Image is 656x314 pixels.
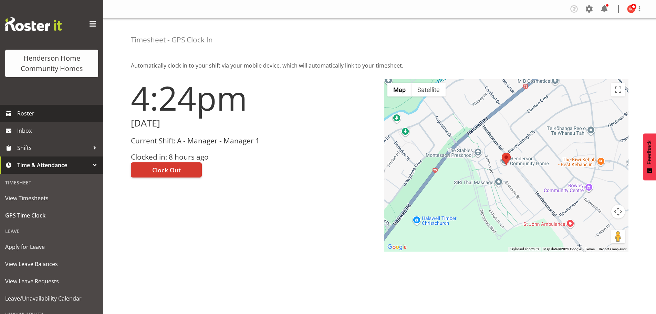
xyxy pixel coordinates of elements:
[12,53,91,74] div: Henderson Home Community Homes
[131,153,376,161] h3: Clocked in: 8 hours ago
[5,276,98,286] span: View Leave Requests
[599,247,626,251] a: Report a map error
[17,160,90,170] span: Time & Attendance
[611,83,625,97] button: Toggle fullscreen view
[2,224,102,238] div: Leave
[2,175,102,190] div: Timesheet
[131,61,628,70] p: Automatically clock-in to your shift via your mobile device, which will automatically link to you...
[585,247,595,251] a: Terms (opens in new tab)
[131,36,213,44] h4: Timesheet - GPS Clock In
[17,108,100,119] span: Roster
[131,79,376,117] h1: 4:24pm
[627,5,635,13] img: kirsty-crossley8517.jpg
[386,243,408,252] a: Open this area in Google Maps (opens a new window)
[5,210,98,221] span: GPS Time Clock
[17,125,100,136] span: Inbox
[5,259,98,269] span: View Leave Balances
[646,140,653,164] span: Feedback
[387,83,412,97] button: Show street map
[5,17,62,31] img: Rosterit website logo
[5,293,98,304] span: Leave/Unavailability Calendar
[17,143,90,153] span: Shifts
[131,162,202,178] button: Clock Out
[2,290,102,307] a: Leave/Unavailability Calendar
[2,190,102,207] a: View Timesheets
[611,230,625,243] button: Drag Pegman onto the map to open Street View
[2,238,102,255] a: Apply for Leave
[152,165,181,174] span: Clock Out
[412,83,446,97] button: Show satellite imagery
[5,242,98,252] span: Apply for Leave
[510,247,539,252] button: Keyboard shortcuts
[5,193,98,203] span: View Timesheets
[2,273,102,290] a: View Leave Requests
[2,207,102,224] a: GPS Time Clock
[131,118,376,129] h2: [DATE]
[131,137,376,145] h3: Current Shift: A - Manager - Manager 1
[611,205,625,219] button: Map camera controls
[543,247,581,251] span: Map data ©2025 Google
[2,255,102,273] a: View Leave Balances
[386,243,408,252] img: Google
[643,133,656,180] button: Feedback - Show survey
